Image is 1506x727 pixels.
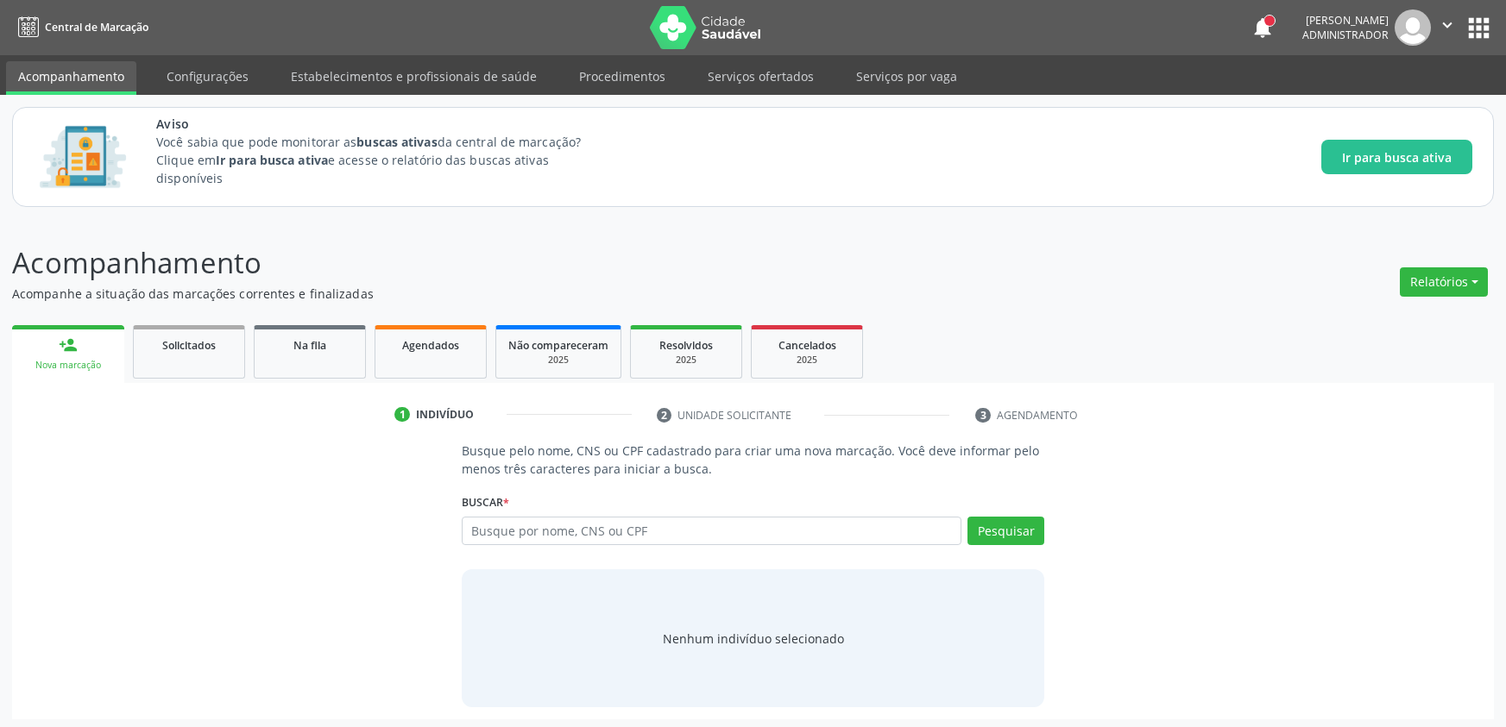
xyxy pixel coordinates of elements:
[6,61,136,95] a: Acompanhamento
[1438,16,1457,34] i: 
[279,61,549,91] a: Estabelecimentos e profissionais de saúde
[394,407,410,423] div: 1
[659,338,713,353] span: Resolvidos
[764,354,850,367] div: 2025
[416,407,474,423] div: Indivíduo
[462,490,509,517] label: Buscar
[293,338,326,353] span: Na fila
[12,13,148,41] a: Central de Marcação
[1302,13,1389,28] div: [PERSON_NAME]
[1431,9,1464,46] button: 
[1251,16,1275,40] button: notifications
[156,115,613,133] span: Aviso
[12,285,1049,303] p: Acompanhe a situação das marcações correntes e finalizadas
[696,61,826,91] a: Serviços ofertados
[844,61,969,91] a: Serviços por vaga
[508,354,608,367] div: 2025
[1464,13,1494,43] button: apps
[643,354,729,367] div: 2025
[462,442,1045,478] p: Busque pelo nome, CNS ou CPF cadastrado para criar uma nova marcação. Você deve informar pelo men...
[663,630,844,648] div: Nenhum indivíduo selecionado
[216,152,328,168] strong: Ir para busca ativa
[12,241,1049,285] p: Acompanhamento
[508,338,608,353] span: Não compareceram
[778,338,836,353] span: Cancelados
[567,61,677,91] a: Procedimentos
[1400,267,1488,297] button: Relatórios
[967,517,1044,546] button: Pesquisar
[1302,28,1389,42] span: Administrador
[154,61,261,91] a: Configurações
[59,335,78,354] div: person_add
[1342,148,1452,166] span: Ir para busca ativa
[1395,9,1431,46] img: img
[1321,140,1472,174] button: Ir para busca ativa
[462,517,962,546] input: Busque por nome, CNS ou CPF
[162,338,216,353] span: Solicitados
[156,133,613,187] p: Você sabia que pode monitorar as da central de marcação? Clique em e acesse o relatório das busca...
[34,118,132,196] img: Imagem de CalloutCard
[24,359,112,372] div: Nova marcação
[356,134,437,150] strong: buscas ativas
[402,338,459,353] span: Agendados
[45,20,148,34] span: Central de Marcação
